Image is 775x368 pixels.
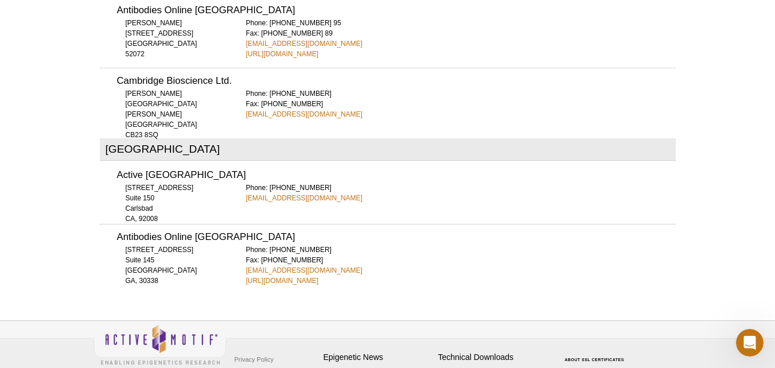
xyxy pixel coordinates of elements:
[94,321,226,367] img: Active Motif,
[438,352,547,362] h4: Technical Downloads
[246,49,319,59] a: [URL][DOMAIN_NAME]
[246,276,319,286] a: [URL][DOMAIN_NAME]
[246,18,676,59] div: Phone: [PHONE_NUMBER] 95 Fax: [PHONE_NUMBER] 89
[246,245,676,286] div: Phone: [PHONE_NUMBER] Fax: [PHONE_NUMBER]
[117,18,232,59] div: [PERSON_NAME][STREET_ADDRESS] [GEOGRAPHIC_DATA] 52072
[100,138,676,161] h2: [GEOGRAPHIC_DATA]
[117,245,232,286] div: [STREET_ADDRESS] Suite 145 [GEOGRAPHIC_DATA] GA, 30338
[117,6,676,16] h3: Antibodies Online [GEOGRAPHIC_DATA]
[117,171,676,180] h3: Active [GEOGRAPHIC_DATA]
[736,329,764,357] iframe: Intercom live chat
[324,352,433,362] h4: Epigenetic News
[117,76,676,86] h3: Cambridge Bioscience Ltd.
[246,193,363,203] a: [EMAIL_ADDRESS][DOMAIN_NAME]
[246,265,363,276] a: [EMAIL_ADDRESS][DOMAIN_NAME]
[117,233,676,242] h3: Antibodies Online [GEOGRAPHIC_DATA]
[246,88,676,119] div: Phone: [PHONE_NUMBER] Fax: [PHONE_NUMBER]
[117,183,232,224] div: [STREET_ADDRESS] Suite 150 Carlsbad CA, 92008
[564,358,624,362] a: ABOUT SSL CERTIFICATES
[246,109,363,119] a: [EMAIL_ADDRESS][DOMAIN_NAME]
[232,351,276,368] a: Privacy Policy
[246,38,363,49] a: [EMAIL_ADDRESS][DOMAIN_NAME]
[553,341,639,366] table: Click to Verify - This site chose Symantec SSL for secure e-commerce and confidential communicati...
[117,88,232,140] div: [PERSON_NAME][GEOGRAPHIC_DATA] [PERSON_NAME] [GEOGRAPHIC_DATA] CB23 8SQ
[246,183,676,203] div: Phone: [PHONE_NUMBER]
